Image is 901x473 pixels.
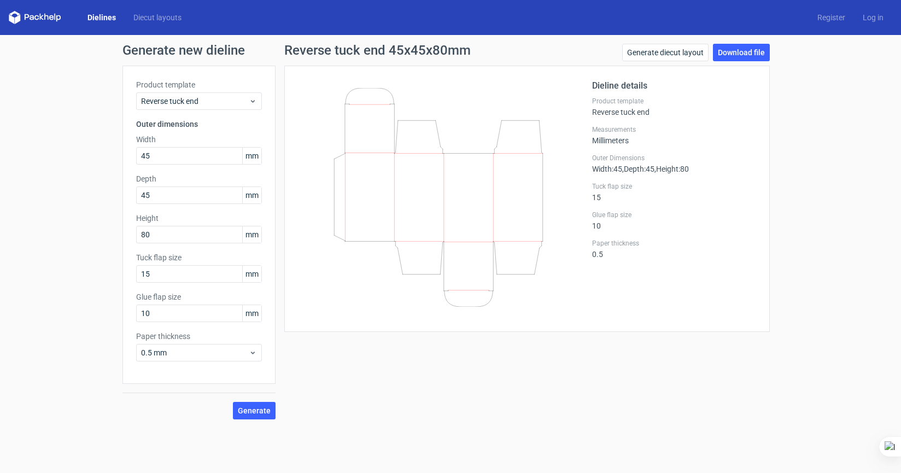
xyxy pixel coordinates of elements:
[136,331,262,342] label: Paper thickness
[233,402,276,419] button: Generate
[592,211,756,219] label: Glue flap size
[79,12,125,23] a: Dielines
[136,134,262,145] label: Width
[592,97,756,116] div: Reverse tuck end
[141,347,249,358] span: 0.5 mm
[136,119,262,130] h3: Outer dimensions
[242,226,261,243] span: mm
[136,79,262,90] label: Product template
[592,239,756,248] label: Paper thickness
[592,154,756,162] label: Outer Dimensions
[242,266,261,282] span: mm
[238,407,271,414] span: Generate
[242,305,261,322] span: mm
[125,12,190,23] a: Diecut layouts
[284,44,471,57] h1: Reverse tuck end 45x45x80mm
[713,44,770,61] a: Download file
[622,165,654,173] span: , Depth : 45
[242,187,261,203] span: mm
[809,12,854,23] a: Register
[141,96,249,107] span: Reverse tuck end
[136,291,262,302] label: Glue flap size
[136,213,262,224] label: Height
[622,44,709,61] a: Generate diecut layout
[592,125,756,134] label: Measurements
[136,252,262,263] label: Tuck flap size
[592,125,756,145] div: Millimeters
[242,148,261,164] span: mm
[122,44,779,57] h1: Generate new dieline
[654,165,689,173] span: , Height : 80
[592,165,622,173] span: Width : 45
[854,12,892,23] a: Log in
[592,239,756,259] div: 0.5
[592,182,756,191] label: Tuck flap size
[592,182,756,202] div: 15
[136,173,262,184] label: Depth
[592,79,756,92] h2: Dieline details
[592,97,756,106] label: Product template
[592,211,756,230] div: 10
